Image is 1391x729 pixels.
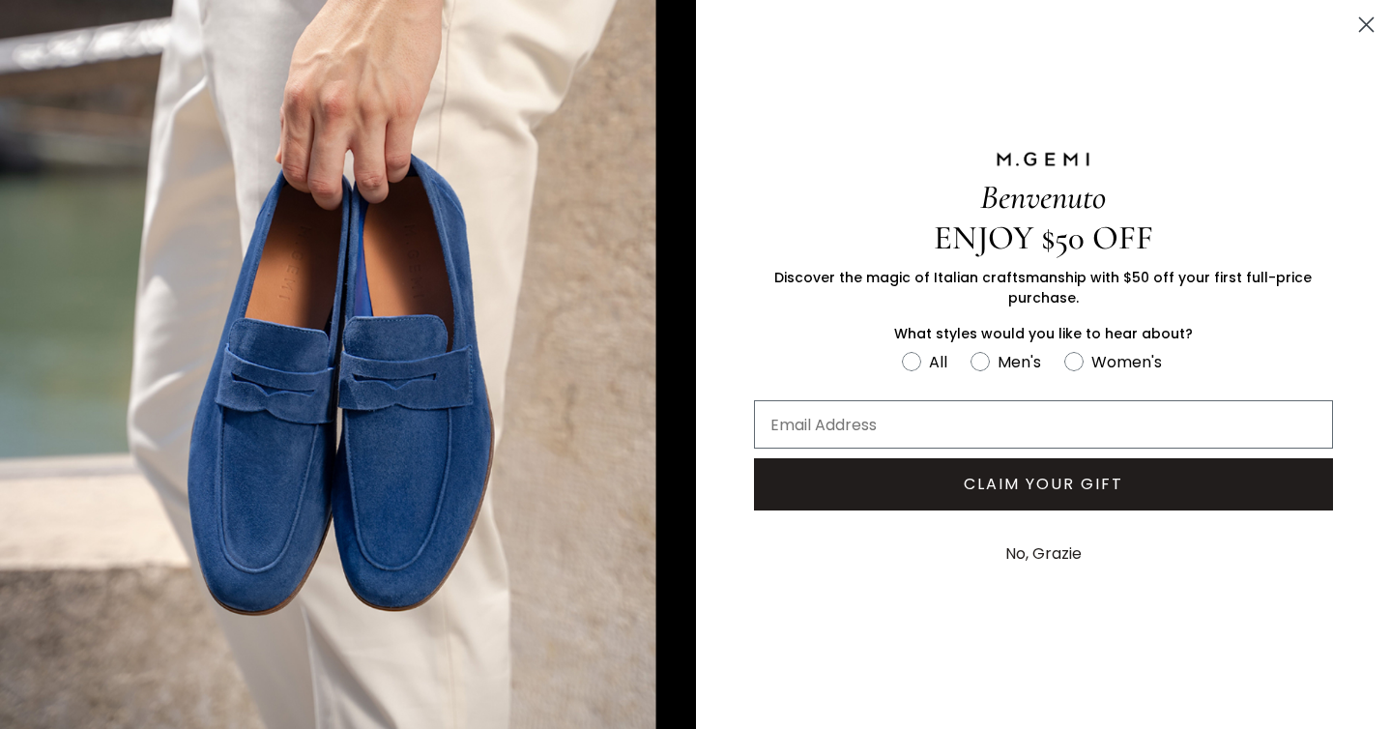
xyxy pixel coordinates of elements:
[980,177,1106,218] span: Benvenuto
[998,350,1041,374] div: Men's
[754,458,1334,510] button: CLAIM YOUR GIFT
[1349,8,1383,42] button: Close dialog
[754,400,1334,449] input: Email Address
[995,151,1091,168] img: M.GEMI
[996,530,1091,578] button: No, Grazie
[774,268,1312,307] span: Discover the magic of Italian craftsmanship with $50 off your first full-price purchase.
[929,350,947,374] div: All
[934,218,1153,258] span: ENJOY $50 OFF
[894,324,1193,343] span: What styles would you like to hear about?
[1091,350,1162,374] div: Women's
